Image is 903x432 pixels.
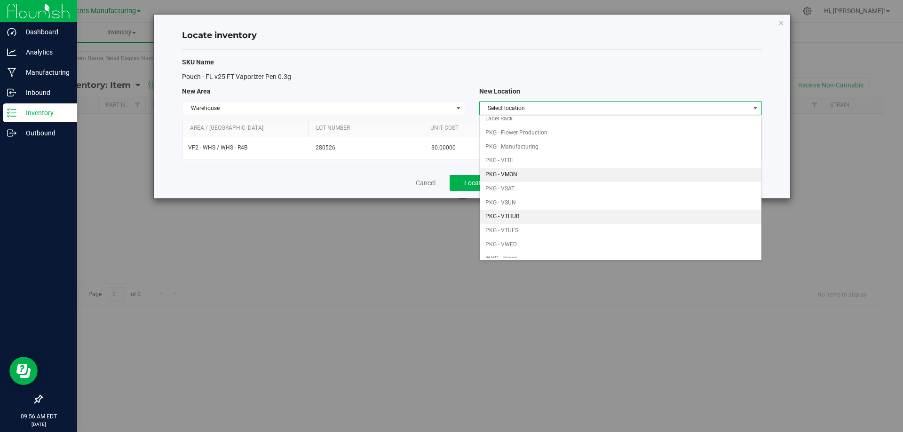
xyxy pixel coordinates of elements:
[316,125,419,132] a: Lot Number
[182,102,452,115] span: Warehouse
[7,47,16,57] inline-svg: Analytics
[480,196,761,210] li: PKG - VSUN
[480,224,761,238] li: PKG - VTUES
[16,67,73,78] p: Manufacturing
[316,143,420,152] span: 280526
[16,107,73,118] p: Inventory
[750,102,761,115] span: select
[480,251,761,266] li: WHS - Boxes
[7,27,16,37] inline-svg: Dashboard
[480,112,761,126] li: Label Rack
[480,238,761,252] li: PKG - VWED
[7,68,16,77] inline-svg: Manufacturing
[182,58,214,66] span: SKU Name
[480,154,761,168] li: PKG - VFRI
[7,128,16,138] inline-svg: Outbound
[464,179,514,187] span: Locate Inventory
[416,178,436,188] a: Cancel
[9,357,38,385] iframe: Resource center
[480,126,761,140] li: PKG - Flower Production
[16,87,73,98] p: Inbound
[479,87,520,95] span: New Location
[430,125,476,132] a: Unit Cost
[480,140,761,154] li: PKG - Manufacturing
[16,127,73,139] p: Outbound
[480,210,761,224] li: PKG - VTHUR
[480,182,761,196] li: PKG - VSAT
[182,30,762,42] h4: Locate inventory
[452,102,464,115] span: select
[190,125,305,132] a: Area / [GEOGRAPHIC_DATA]
[480,102,750,115] span: Select location
[4,412,73,421] p: 09:56 AM EDT
[188,143,247,152] span: VF2 - WHS / WHS - R4B
[480,168,761,182] li: PKG - VMON
[431,143,456,152] span: $0.00000
[7,88,16,97] inline-svg: Inbound
[7,108,16,118] inline-svg: Inventory
[16,47,73,58] p: Analytics
[16,26,73,38] p: Dashboard
[4,421,73,428] p: [DATE]
[182,73,291,80] span: Pouch - FL v25 FT Vaporizer Pen 0.3g
[450,175,528,191] button: Locate Inventory
[182,87,211,95] span: New Area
